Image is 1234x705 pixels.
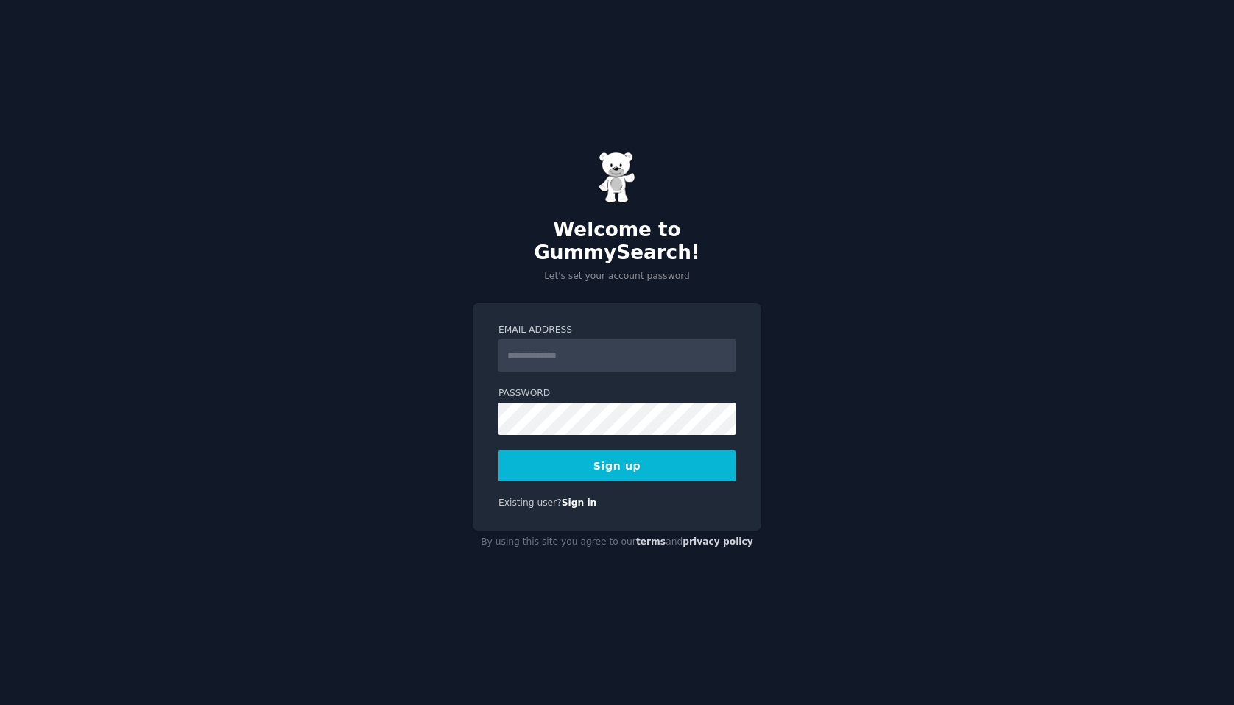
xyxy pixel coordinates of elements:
label: Email Address [498,324,736,337]
img: Gummy Bear [599,152,635,203]
a: privacy policy [683,536,753,547]
a: Sign in [562,497,597,508]
div: By using this site you agree to our and [473,531,761,554]
a: terms [636,536,666,547]
h2: Welcome to GummySearch! [473,219,761,265]
label: Password [498,387,736,400]
p: Let's set your account password [473,270,761,283]
button: Sign up [498,450,736,481]
span: Existing user? [498,497,562,508]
